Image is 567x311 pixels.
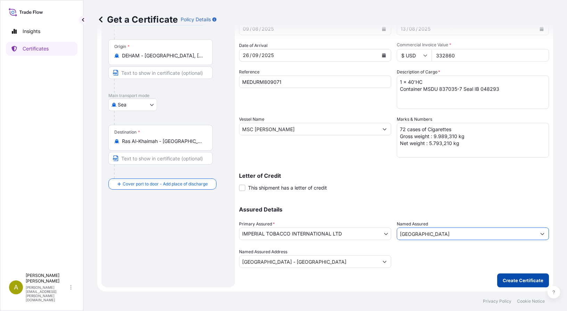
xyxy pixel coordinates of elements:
[239,255,378,268] input: Named Assured Address
[503,277,543,284] p: Create Certificate
[108,66,213,79] input: Text to appear on certificate
[23,45,49,52] p: Certificates
[378,255,391,268] button: Show suggestions
[517,298,545,304] a: Cookie Notice
[242,230,342,237] span: IMPERIAL TOBACCO INTERNATIONAL LTD
[239,75,391,88] input: Enter booking reference
[122,52,204,59] input: Origin
[397,116,432,123] label: Marks & Numbers
[118,101,126,108] span: Sea
[239,116,264,123] label: Vessel Name
[123,181,208,188] span: Cover port to door - Add place of discharge
[536,228,549,240] button: Show suggestions
[397,42,549,48] span: Commercial Invoice Value
[239,123,378,135] input: Type to search vessel name or IMO
[239,173,549,178] p: Letter of Credit
[14,284,18,291] span: A
[239,248,287,255] label: Named Assured Address
[252,51,259,59] div: month,
[6,24,77,38] a: Insights
[248,184,327,191] span: This shipment has a letter of credit
[397,69,440,75] label: Description of Cargo
[26,273,69,284] p: [PERSON_NAME] [PERSON_NAME]
[397,228,536,240] input: Assured Name
[181,16,211,23] p: Policy Details
[108,152,213,165] input: Text to appear on certificate
[108,178,216,190] button: Cover port to door - Add place of discharge
[239,221,275,228] span: Primary Assured
[261,51,274,59] div: year,
[378,123,391,135] button: Show suggestions
[378,50,389,61] button: Calendar
[108,93,228,98] p: Main transport mode
[432,49,549,62] input: Enter amount
[114,129,140,135] div: Destination
[239,207,549,212] p: Assured Details
[239,69,260,75] label: Reference
[97,14,178,25] p: Get a Certificate
[122,138,204,145] input: Destination
[250,51,252,59] div: /
[497,273,549,287] button: Create Certificate
[242,51,250,59] div: day,
[114,44,130,49] div: Origin
[23,28,40,35] p: Insights
[483,298,511,304] a: Privacy Policy
[26,285,69,302] p: [PERSON_NAME][EMAIL_ADDRESS][PERSON_NAME][DOMAIN_NAME]
[108,98,157,111] button: Select transport
[259,51,261,59] div: /
[6,42,77,56] a: Certificates
[239,228,391,240] button: IMPERIAL TOBACCO INTERNATIONAL LTD
[239,42,268,49] span: Date of Arrival
[397,221,428,228] label: Named Assured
